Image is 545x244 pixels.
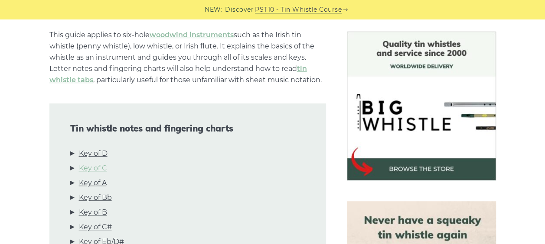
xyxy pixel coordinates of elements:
[79,163,107,174] a: Key of C
[79,192,112,203] a: Key of Bb
[79,207,107,218] a: Key of B
[150,31,234,39] a: woodwind instruments
[49,29,326,86] p: This guide applies to six-hole such as the Irish tin whistle (penny whistle), low whistle, or Iri...
[225,5,254,15] span: Discover
[205,5,222,15] span: NEW:
[79,177,107,189] a: Key of A
[79,148,108,159] a: Key of D
[79,222,112,233] a: Key of C#
[347,32,496,180] img: BigWhistle Tin Whistle Store
[255,5,342,15] a: PST10 - Tin Whistle Course
[70,123,305,134] span: Tin whistle notes and fingering charts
